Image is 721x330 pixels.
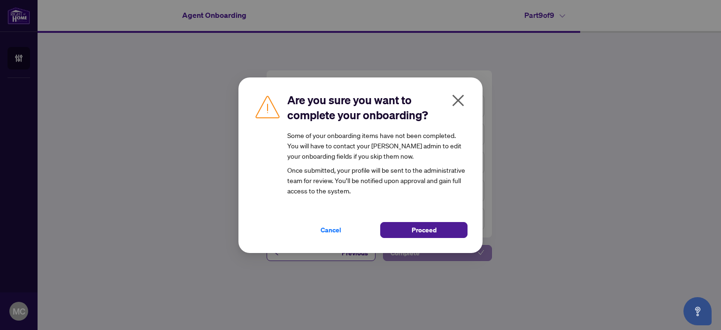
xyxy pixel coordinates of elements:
[321,223,341,238] span: Cancel
[451,93,466,108] span: close
[412,223,437,238] span: Proceed
[287,130,468,161] div: Some of your onboarding items have not been completed. You will have to contact your [PERSON_NAME...
[253,92,282,121] img: Caution Icon
[287,222,375,238] button: Cancel
[287,130,468,196] article: Once submitted, your profile will be sent to the administrative team for review. You’ll be notifi...
[380,222,468,238] button: Proceed
[287,92,468,123] h2: Are you sure you want to complete your onboarding?
[683,297,712,325] button: Open asap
